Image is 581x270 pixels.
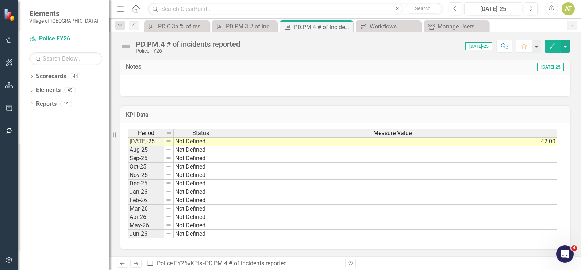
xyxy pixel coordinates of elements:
[166,163,172,169] img: 8DAGhfEEPCf229AAAAAElFTkSuQmCC
[126,63,282,70] h3: Notes
[29,9,99,18] span: Elements
[166,155,172,161] img: 8DAGhfEEPCf229AAAAAElFTkSuQmCC
[136,40,240,48] div: PD.PM.4 # of incidents reported
[192,130,209,136] span: Status
[405,4,441,14] button: Search
[174,230,228,238] td: Not Defined
[128,163,164,171] td: Oct-25
[128,137,164,146] td: [DATE]-25
[166,205,172,211] img: 8DAGhfEEPCf229AAAAAElFTkSuQmCC
[174,213,228,221] td: Not Defined
[562,2,575,15] button: AT
[128,146,164,154] td: Aug-25
[29,35,102,43] a: Police FY26
[166,138,172,144] img: 8DAGhfEEPCf229AAAAAElFTkSuQmCC
[146,259,340,268] div: » »
[438,22,487,31] div: Manage Users
[148,3,443,15] input: Search ClearPoint...
[128,213,164,221] td: Apr-26
[166,222,172,228] img: 8DAGhfEEPCf229AAAAAElFTkSuQmCC
[191,260,202,267] a: KPIs
[228,137,557,146] td: 42.00
[138,130,154,136] span: Period
[370,22,419,31] div: Workflows
[166,130,172,136] img: 8DAGhfEEPCf229AAAAAElFTkSuQmCC
[174,171,228,180] td: Not Defined
[464,2,522,15] button: [DATE]-25
[36,86,61,94] a: Elements
[4,8,16,21] img: ClearPoint Strategy
[174,146,228,154] td: Not Defined
[36,72,66,81] a: Scorecards
[70,73,81,80] div: 44
[174,137,228,146] td: Not Defined
[294,23,351,32] div: PD.PM.4 # of incidents reported
[158,22,207,31] div: PD.C.3a % of residents satisfied with the enforcement of local traffic laws
[128,230,164,238] td: Jun-26
[128,221,164,230] td: May-26
[556,245,574,263] iframe: Intercom live chat
[467,5,520,13] div: [DATE]-25
[60,101,72,107] div: 19
[29,18,99,24] small: Village of [GEOGRAPHIC_DATA]
[465,42,492,50] span: [DATE]-25
[174,163,228,171] td: Not Defined
[174,154,228,163] td: Not Defined
[426,22,487,31] a: Manage Users
[571,245,577,251] span: 4
[146,22,207,31] a: PD.C.3a % of residents satisfied with the enforcement of local traffic laws
[166,214,172,220] img: 8DAGhfEEPCf229AAAAAElFTkSuQmCC
[174,196,228,205] td: Not Defined
[64,87,76,93] div: 49
[126,112,565,118] h3: KPI Data
[174,180,228,188] td: Not Defined
[174,188,228,196] td: Not Defined
[373,130,412,136] span: Measure Value
[166,147,172,153] img: 8DAGhfEEPCf229AAAAAElFTkSuQmCC
[36,100,57,108] a: Reports
[166,180,172,186] img: 8DAGhfEEPCf229AAAAAElFTkSuQmCC
[358,22,419,31] a: Workflows
[226,22,275,31] div: PD.PM.3 # of incidents cleared
[174,205,228,213] td: Not Defined
[174,221,228,230] td: Not Defined
[136,48,240,54] div: Police FY26
[128,188,164,196] td: Jan-26
[205,260,287,267] div: PD.PM.4 # of incidents reported
[128,205,164,213] td: Mar-26
[128,171,164,180] td: Nov-25
[166,189,172,194] img: 8DAGhfEEPCf229AAAAAElFTkSuQmCC
[157,260,188,267] a: Police FY26
[128,180,164,188] td: Dec-25
[29,52,102,65] input: Search Below...
[166,231,172,236] img: 8DAGhfEEPCf229AAAAAElFTkSuQmCC
[537,63,564,71] span: [DATE]-25
[415,5,431,11] span: Search
[214,22,275,31] a: PD.PM.3 # of incidents cleared
[166,172,172,178] img: 8DAGhfEEPCf229AAAAAElFTkSuQmCC
[128,196,164,205] td: Feb-26
[120,40,132,52] img: Not Defined
[128,154,164,163] td: Sep-25
[166,197,172,203] img: 8DAGhfEEPCf229AAAAAElFTkSuQmCC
